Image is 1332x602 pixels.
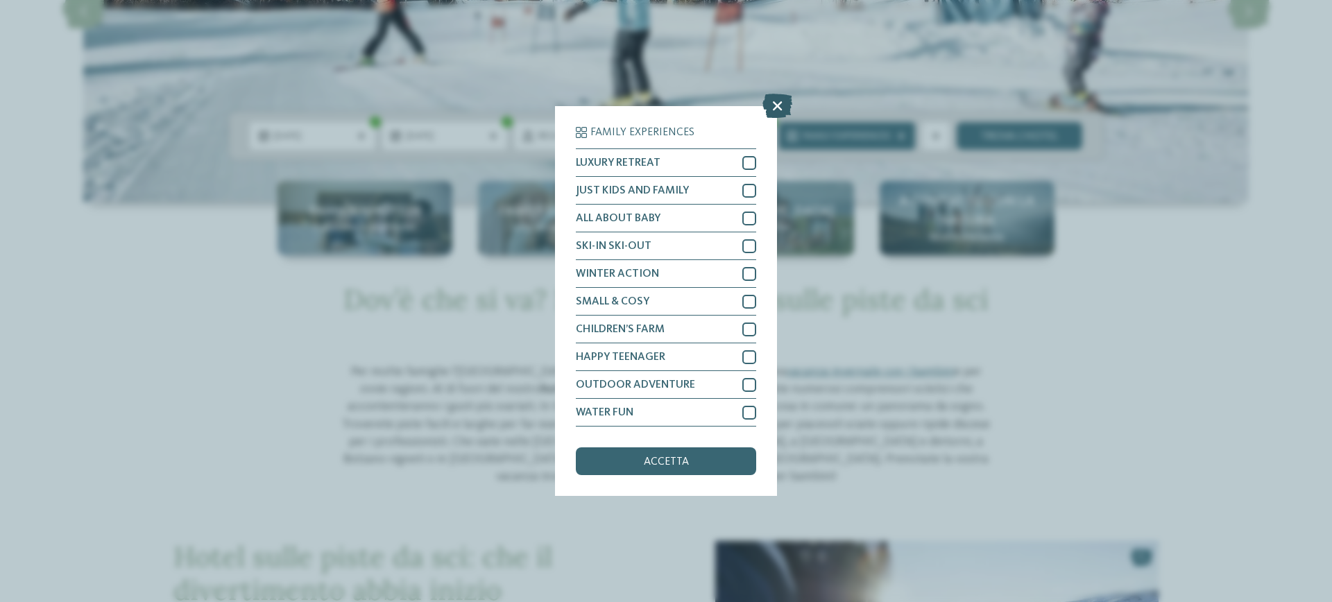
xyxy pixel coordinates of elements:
[576,268,659,279] span: WINTER ACTION
[576,379,695,390] span: OUTDOOR ADVENTURE
[576,213,660,224] span: ALL ABOUT BABY
[576,407,633,418] span: WATER FUN
[576,185,689,196] span: JUST KIDS AND FAMILY
[576,324,665,335] span: CHILDREN’S FARM
[644,456,689,467] span: accetta
[576,296,649,307] span: SMALL & COSY
[576,157,660,169] span: LUXURY RETREAT
[576,241,651,252] span: SKI-IN SKI-OUT
[590,127,694,138] span: Family Experiences
[576,352,665,363] span: HAPPY TEENAGER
